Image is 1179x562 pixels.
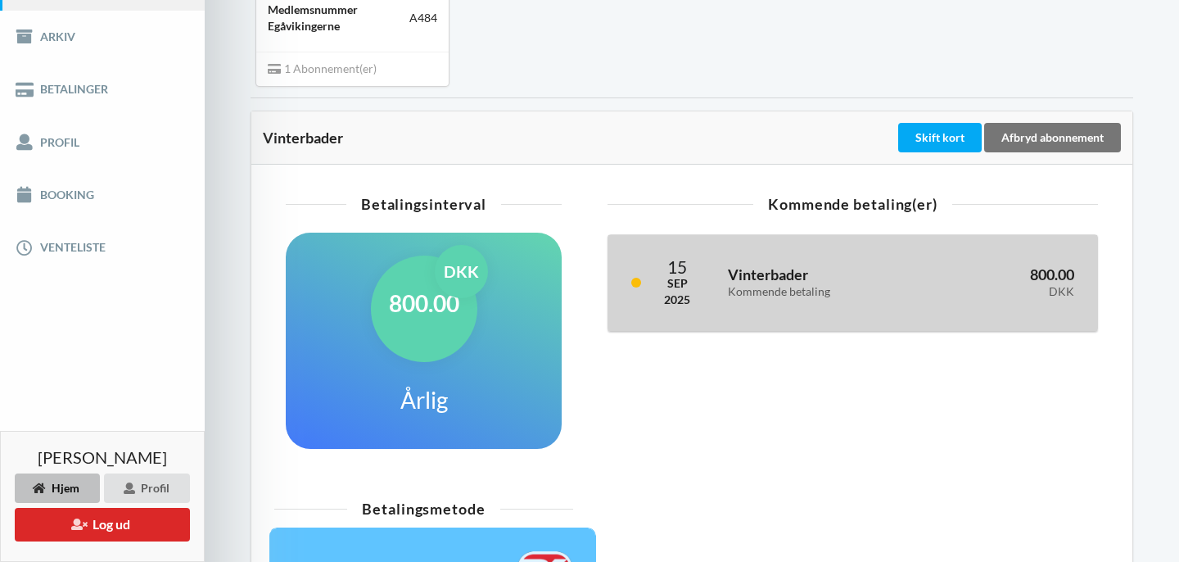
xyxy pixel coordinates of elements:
[15,508,190,542] button: Log ud
[942,285,1074,299] div: DKK
[435,245,488,298] div: DKK
[984,123,1121,152] div: Afbryd abonnement
[409,10,437,26] div: A484
[268,61,377,75] span: 1 Abonnement(er)
[286,197,562,211] div: Betalingsinterval
[389,288,459,318] h1: 800.00
[268,2,409,34] div: Medlemsnummer Egåvikingerne
[664,292,690,308] div: 2025
[942,265,1074,298] h3: 800.00
[608,197,1098,211] div: Kommende betaling(er)
[728,285,919,299] div: Kommende betaling
[898,123,982,152] div: Skift kort
[263,129,895,146] div: Vinterbader
[664,258,690,275] div: 15
[274,501,573,516] div: Betalingsmetode
[728,265,919,298] h3: Vinterbader
[15,474,100,503] div: Hjem
[38,449,167,465] span: [PERSON_NAME]
[104,474,190,503] div: Profil
[664,275,690,292] div: Sep
[400,385,448,415] h1: Årlig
